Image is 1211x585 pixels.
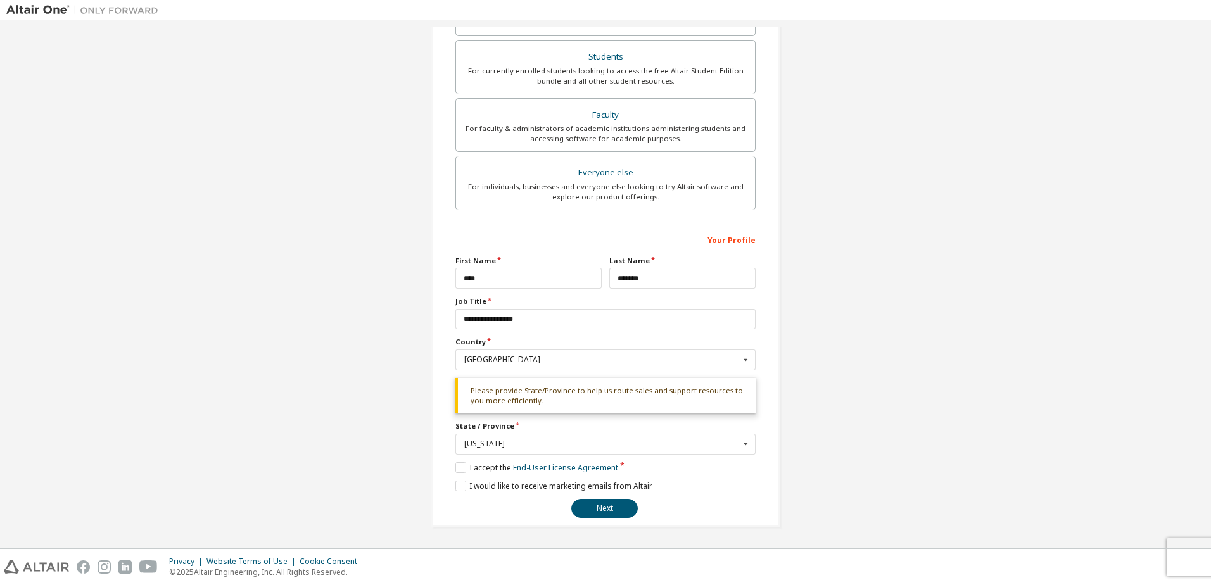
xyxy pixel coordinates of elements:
img: instagram.svg [98,560,111,574]
img: linkedin.svg [118,560,132,574]
a: End-User License Agreement [513,462,618,473]
label: I accept the [455,462,618,473]
img: facebook.svg [77,560,90,574]
div: Cookie Consent [300,557,365,567]
div: For faculty & administrators of academic institutions administering students and accessing softwa... [464,123,747,144]
div: Website Terms of Use [206,557,300,567]
img: altair_logo.svg [4,560,69,574]
div: Privacy [169,557,206,567]
p: © 2025 Altair Engineering, Inc. All Rights Reserved. [169,567,365,577]
div: [US_STATE] [464,440,740,448]
div: For individuals, businesses and everyone else looking to try Altair software and explore our prod... [464,182,747,202]
label: Country [455,337,756,347]
div: Faculty [464,106,747,124]
button: Next [571,499,638,518]
div: For currently enrolled students looking to access the free Altair Student Edition bundle and all ... [464,66,747,86]
label: I would like to receive marketing emails from Altair [455,481,652,491]
div: Your Profile [455,229,756,249]
label: First Name [455,256,602,266]
div: [GEOGRAPHIC_DATA] [464,356,740,363]
label: Job Title [455,296,756,306]
label: State / Province [455,421,756,431]
img: Altair One [6,4,165,16]
div: Students [464,48,747,66]
div: Please provide State/Province to help us route sales and support resources to you more efficiently. [455,378,756,414]
label: Last Name [609,256,756,266]
img: youtube.svg [139,560,158,574]
div: Everyone else [464,164,747,182]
